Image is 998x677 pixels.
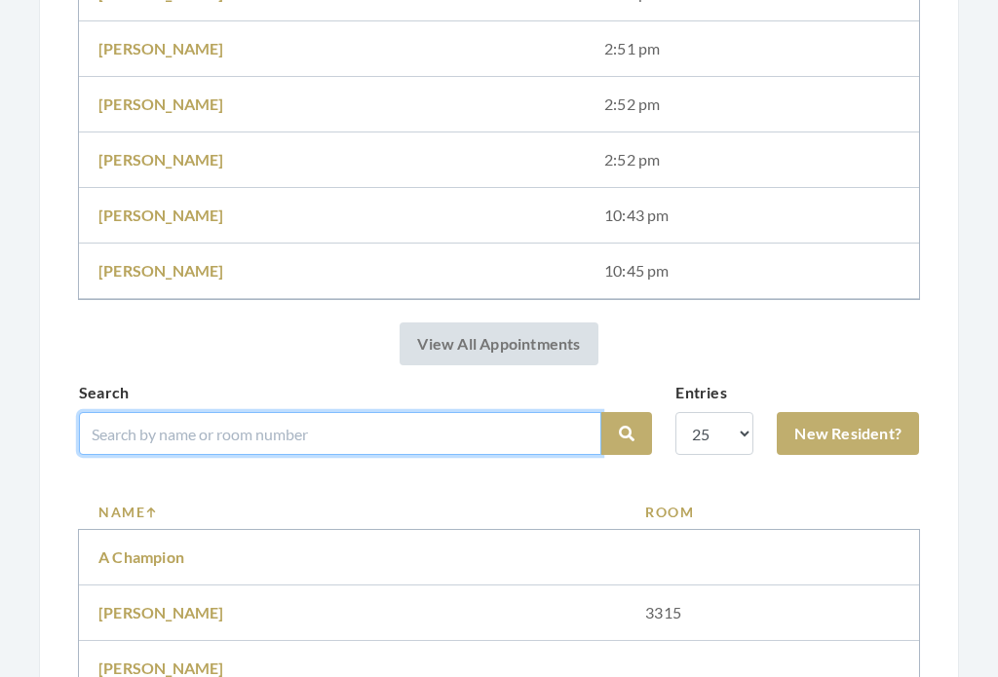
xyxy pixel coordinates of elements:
a: Room [645,502,900,522]
a: [PERSON_NAME] [98,150,224,169]
td: 2:51 pm [585,21,919,77]
td: 2:52 pm [585,77,919,132]
a: [PERSON_NAME] [98,39,224,57]
a: [PERSON_NAME] [98,658,224,677]
a: [PERSON_NAME] [98,261,224,280]
label: Search [79,381,129,404]
input: Search by name or room number [79,412,601,455]
td: 2:52 pm [585,132,919,188]
a: View All Appointments [400,322,597,365]
td: 10:43 pm [585,188,919,244]
td: 3315 [626,585,919,641]
td: 10:45 pm [585,244,919,299]
a: [PERSON_NAME] [98,206,224,224]
a: [PERSON_NAME] [98,603,224,621]
a: Name [98,502,606,522]
label: Entries [675,381,726,404]
a: New Resident? [777,412,919,455]
a: A Champion [98,547,184,566]
a: [PERSON_NAME] [98,94,224,113]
